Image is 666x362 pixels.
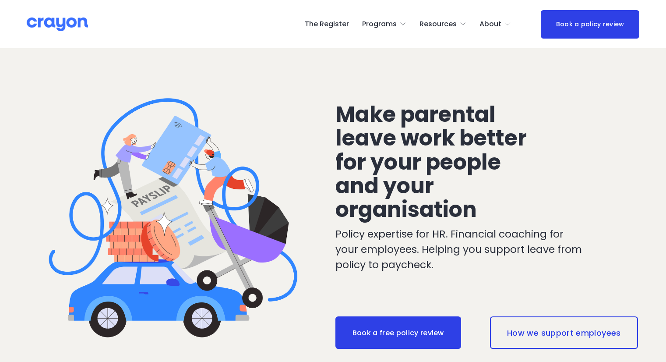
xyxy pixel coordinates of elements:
a: The Register [305,17,349,31]
img: Crayon [27,17,88,32]
a: folder dropdown [479,17,511,31]
a: folder dropdown [362,17,406,31]
span: Programs [362,18,397,31]
span: Make parental leave work better for your people and your organisation [335,99,531,225]
span: About [479,18,501,31]
a: How we support employees [490,316,638,349]
span: Resources [419,18,457,31]
a: folder dropdown [419,17,466,31]
a: Book a free policy review [335,316,461,349]
a: Book a policy review [541,10,639,39]
p: Policy expertise for HR. Financial coaching for your employees. Helping you support leave from po... [335,227,588,273]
